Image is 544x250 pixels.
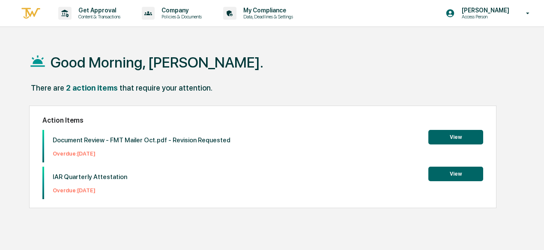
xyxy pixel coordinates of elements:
p: [PERSON_NAME] [455,7,514,14]
div: 2 action items [66,83,118,92]
p: Access Person [455,14,514,20]
p: Policies & Documents [155,14,206,20]
p: Content & Transactions [72,14,125,20]
h1: Good Morning, [PERSON_NAME]. [51,54,263,71]
p: Data, Deadlines & Settings [236,14,297,20]
img: logo [21,6,41,21]
p: IAR Quarterly Attestation [53,173,127,181]
h2: Action Items [42,116,483,124]
p: Get Approval [72,7,125,14]
a: View [428,132,483,141]
p: Company [155,7,206,14]
p: Overdue: [DATE] [53,187,127,194]
p: My Compliance [236,7,297,14]
p: Overdue: [DATE] [53,150,230,157]
a: View [428,169,483,177]
button: View [428,130,483,144]
div: There are [31,83,64,92]
p: Document Review - FMT Mailer Oct.pdf - Revision Requested [53,136,230,144]
div: that require your attention. [120,83,212,92]
button: View [428,167,483,181]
